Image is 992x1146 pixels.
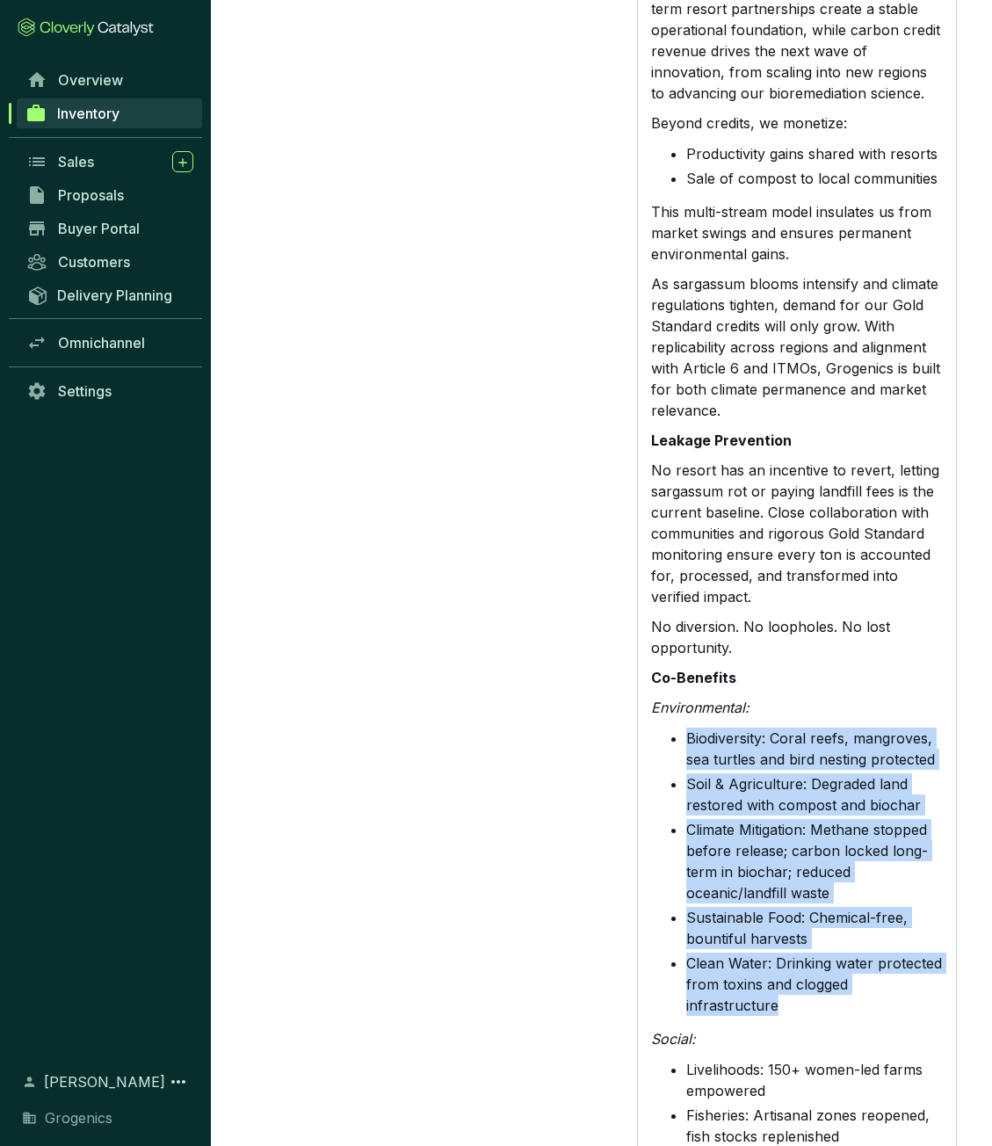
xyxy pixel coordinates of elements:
[651,1030,696,1048] em: Social:
[651,432,792,449] strong: Leakage Prevention
[58,382,112,400] span: Settings
[651,616,943,658] p: No diversion. No loopholes. No lost opportunity.
[686,168,943,189] li: Sale of compost to local communities
[18,147,202,177] a: Sales
[58,220,140,237] span: Buyer Portal
[651,460,943,607] p: No resort has an incentive to revert, letting sargassum rot or paying landfill fees is the curren...
[58,71,123,89] span: Overview
[686,953,943,1016] li: Clean Water: Drinking water protected from toxins and clogged infrastructure
[18,280,202,309] a: Delivery Planning
[57,286,172,304] span: Delivery Planning
[58,153,94,170] span: Sales
[651,201,943,265] p: This multi-stream model insulates us from market swings and ensures permanent environmental gains.
[58,253,130,271] span: Customers
[651,669,736,686] strong: Co-Benefits
[45,1107,112,1128] span: Grogenics
[686,907,943,949] li: Sustainable Food: Chemical-free, bountiful harvests
[58,334,145,352] span: Omnichannel
[18,328,202,358] a: Omnichannel
[686,773,943,816] li: Soil & Agriculture: Degraded land restored with compost and biochar
[18,65,202,95] a: Overview
[686,143,943,164] li: Productivity gains shared with resorts
[651,273,943,421] p: As sargassum blooms intensify and climate regulations tighten, demand for our Gold Standard credi...
[686,1059,943,1101] li: Livelihoods: 150+ women-led farms empowered
[651,699,749,716] em: Environmental:
[44,1071,165,1092] span: [PERSON_NAME]
[57,105,119,122] span: Inventory
[18,180,202,210] a: Proposals
[18,376,202,406] a: Settings
[686,728,943,770] li: Biodiversity: Coral reefs, mangroves, sea turtles and bird nesting protected
[651,112,943,134] p: Beyond credits, we monetize:
[686,819,943,903] li: Climate Mitigation: Methane stopped before release; carbon locked long-term in biochar; reduced o...
[17,98,202,128] a: Inventory
[18,214,202,243] a: Buyer Portal
[18,247,202,277] a: Customers
[58,186,124,204] span: Proposals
